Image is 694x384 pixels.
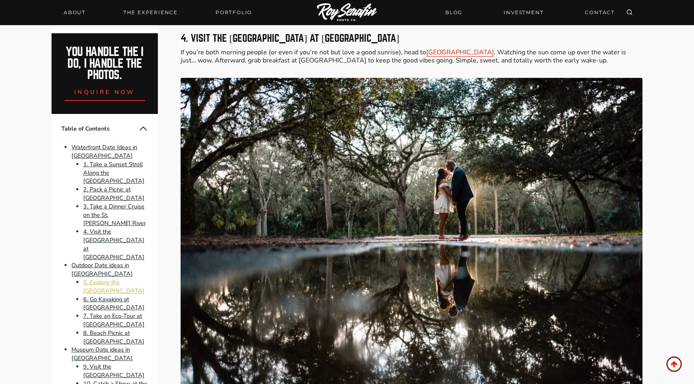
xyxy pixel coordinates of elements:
a: About [59,7,91,18]
a: [GEOGRAPHIC_DATA] [426,48,494,57]
h3: 4. Visit the [GEOGRAPHIC_DATA] at [GEOGRAPHIC_DATA] [181,34,642,43]
a: Waterfront Date Ideas in [GEOGRAPHIC_DATA] [71,143,137,160]
span: inquire now [74,88,135,96]
h2: You handle the i do, I handle the photos. [60,46,149,81]
button: View Search Form [624,7,635,18]
a: INVESTMENT [499,5,548,19]
a: Outdoor Date ideas in [GEOGRAPHIC_DATA] [71,262,133,278]
a: THE EXPERIENCE [119,7,183,18]
a: BLOG [440,5,467,19]
a: Museum Date ideas in [GEOGRAPHIC_DATA] [71,346,133,363]
a: 4. Visit the [GEOGRAPHIC_DATA] at [GEOGRAPHIC_DATA] [83,227,144,261]
a: 3. Take a Dinner Cruise on the St. [PERSON_NAME] River [83,202,146,227]
img: Logo of Roy Serafin Photo Co., featuring stylized text in white on a light background, representi... [317,3,377,22]
button: Collapse Table of Contents [138,124,148,133]
a: 1. Take a Sunset Stroll Along the [GEOGRAPHIC_DATA] [83,160,144,185]
a: 8. Beach Picnic at [GEOGRAPHIC_DATA] [83,329,144,345]
a: 6. Go Kayaking at [GEOGRAPHIC_DATA] [83,295,144,312]
a: 9. Visit the [GEOGRAPHIC_DATA] [83,363,144,379]
a: inquire now [65,81,145,101]
a: 7. Take an Eco-Tour at [GEOGRAPHIC_DATA] [83,312,144,328]
a: 2. Pack a Picnic at [GEOGRAPHIC_DATA] [83,185,144,202]
a: 5. Explore the [GEOGRAPHIC_DATA] [83,278,144,295]
nav: Primary Navigation [59,7,257,18]
span: Table of Contents [61,124,138,133]
a: CONTACT [580,5,620,19]
p: If you’re both morning people (or even if you’re not but love a good sunrise), head to . Watching... [181,48,642,65]
a: Scroll to top [666,356,682,372]
nav: Secondary Navigation [440,5,620,19]
a: Portfolio [211,7,257,18]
